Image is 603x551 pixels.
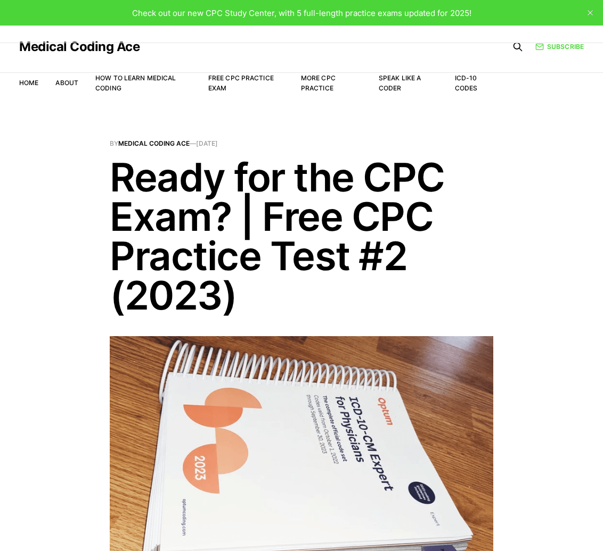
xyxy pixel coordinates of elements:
iframe: portal-trigger [426,499,603,551]
a: Home [19,79,38,87]
a: More CPC Practice [301,74,336,92]
span: Check out our new CPC Study Center, with 5 full-length practice exams updated for 2025! [132,8,471,18]
a: Medical Coding Ace [118,139,190,147]
a: Free CPC Practice Exam [208,74,274,92]
button: close [582,4,599,21]
h1: Ready for the CPC Exam? | Free CPC Practice Test #2 (2023) [110,157,493,315]
a: ICD-10 Codes [455,74,478,92]
a: Medical Coding Ace [19,40,140,53]
a: Speak Like a Coder [379,74,421,92]
span: By — [110,140,493,147]
a: How to Learn Medical Coding [95,74,176,92]
a: About [55,79,78,87]
time: [DATE] [196,139,218,147]
a: Subscribe [535,41,584,52]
